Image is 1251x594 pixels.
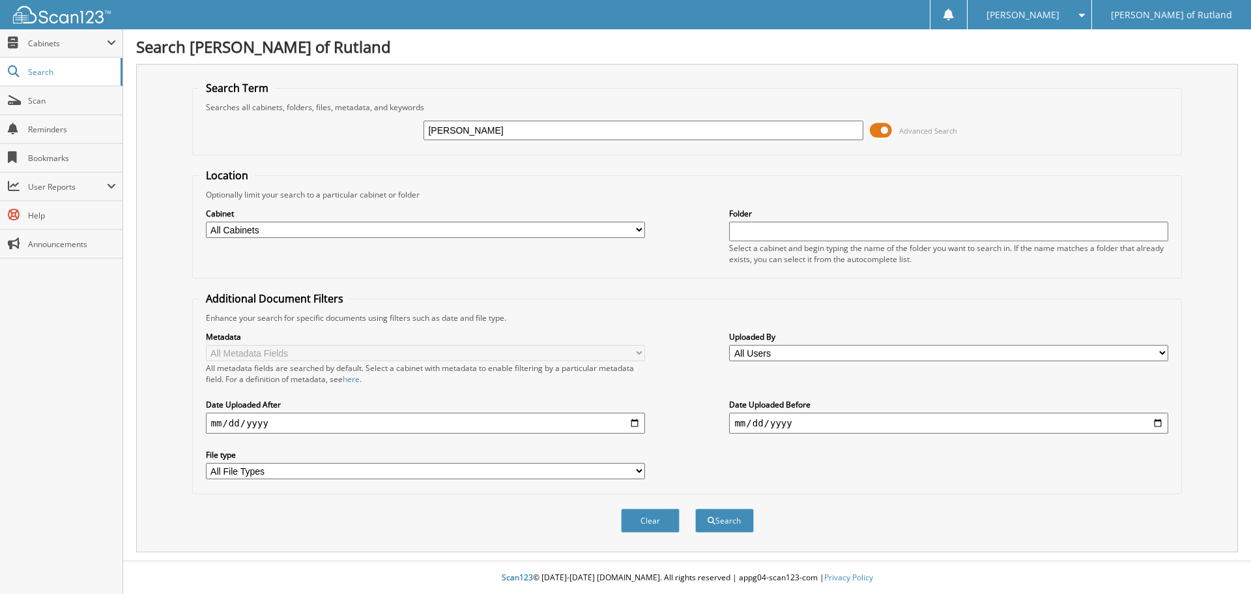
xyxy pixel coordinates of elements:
label: Date Uploaded After [206,399,645,410]
span: Cabinets [28,38,107,49]
div: All metadata fields are searched by default. Select a cabinet with metadata to enable filtering b... [206,363,645,385]
span: [PERSON_NAME] of Rutland [1111,11,1232,19]
div: Optionally limit your search to a particular cabinet or folder [199,189,1175,200]
button: Clear [621,509,680,533]
button: Search [695,509,754,533]
span: Reminders [28,124,116,135]
span: Help [28,210,116,221]
label: Folder [729,208,1168,219]
a: Privacy Policy [824,572,873,583]
label: File type [206,449,645,460]
span: [PERSON_NAME] [986,11,1059,19]
label: Cabinet [206,208,645,219]
input: start [206,413,645,434]
span: Bookmarks [28,153,116,164]
iframe: Chat Widget [1186,531,1251,594]
label: Metadata [206,331,645,342]
label: Uploaded By [729,331,1168,342]
span: Search [28,67,114,78]
div: © [DATE]-[DATE] [DOMAIN_NAME]. All rights reserved | appg04-scan123-com | [123,562,1251,594]
label: Date Uploaded Before [729,399,1168,410]
div: Select a cabinet and begin typing the name of the folder you want to search in. If the name match... [729,243,1168,265]
div: Enhance your search for specific documents using filters such as date and file type. [199,312,1175,323]
img: scan123-logo-white.svg [13,6,111,23]
legend: Additional Document Filters [199,291,350,306]
a: here [343,374,360,385]
span: Announcements [28,239,116,250]
legend: Location [199,168,255,183]
span: Advanced Search [899,126,957,136]
input: end [729,413,1168,434]
legend: Search Term [199,81,275,95]
span: User Reports [28,181,107,192]
span: Scan123 [502,572,533,583]
span: Scan [28,95,116,106]
div: Searches all cabinets, folders, files, metadata, and keywords [199,102,1175,113]
h1: Search [PERSON_NAME] of Rutland [136,36,1238,57]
